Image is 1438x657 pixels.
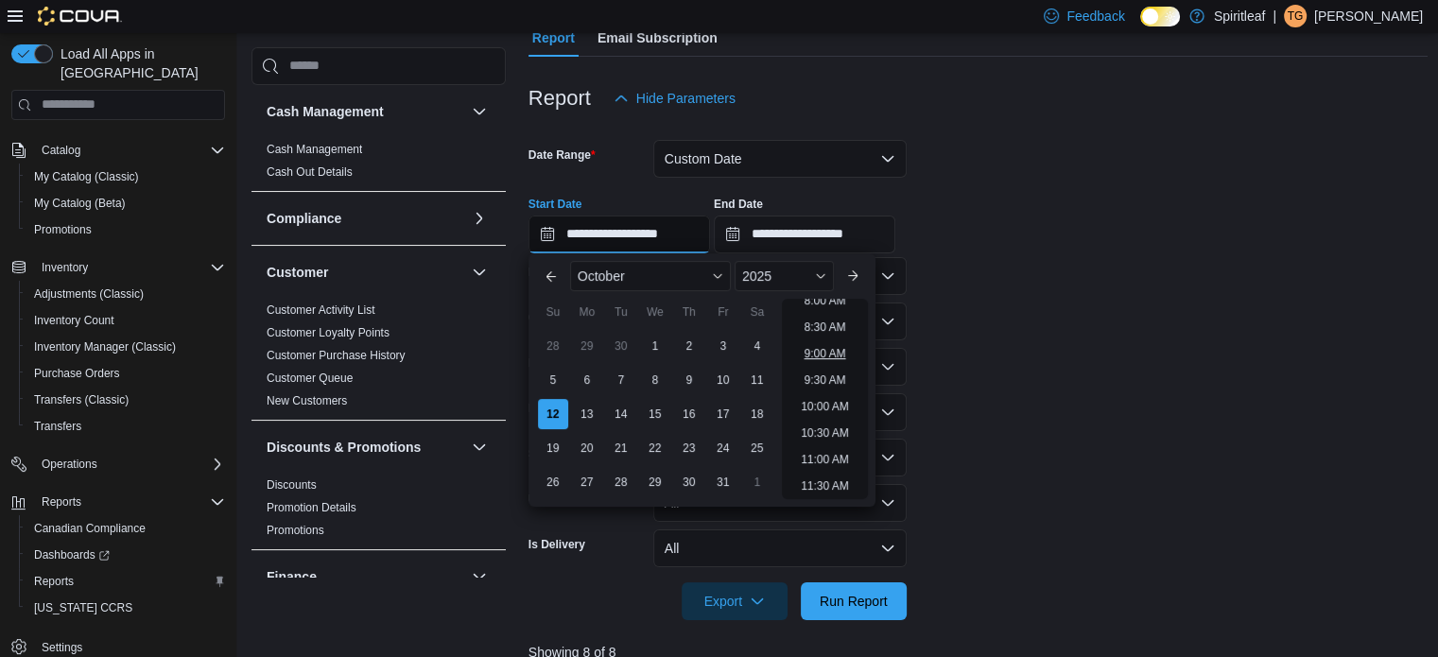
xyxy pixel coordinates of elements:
[267,326,390,339] a: Customer Loyalty Points
[653,529,907,567] button: All
[34,286,144,302] span: Adjustments (Classic)
[19,542,233,568] a: Dashboards
[640,433,670,463] div: day-22
[26,192,225,215] span: My Catalog (Beta)
[468,100,491,123] button: Cash Management
[606,433,636,463] div: day-21
[26,165,147,188] a: My Catalog (Classic)
[42,143,80,158] span: Catalog
[251,138,506,191] div: Cash Management
[468,436,491,458] button: Discounts & Promotions
[53,44,225,82] span: Load All Apps in [GEOGRAPHIC_DATA]
[267,372,353,385] a: Customer Queue
[34,366,120,381] span: Purchase Orders
[793,395,857,418] li: 10:00 AM
[606,297,636,327] div: Tu
[4,489,233,515] button: Reports
[26,362,225,385] span: Purchase Orders
[26,570,225,593] span: Reports
[796,342,853,365] li: 9:00 AM
[793,448,857,471] li: 11:00 AM
[19,307,233,334] button: Inventory Count
[267,209,464,228] button: Compliance
[42,457,97,472] span: Operations
[26,570,81,593] a: Reports
[674,467,704,497] div: day-30
[38,7,122,26] img: Cova
[34,139,225,162] span: Catalog
[267,478,317,492] a: Discounts
[4,451,233,477] button: Operations
[528,197,582,212] label: Start Date
[26,389,225,411] span: Transfers (Classic)
[34,600,132,615] span: [US_STATE] CCRS
[267,325,390,340] span: Customer Loyalty Points
[742,297,772,327] div: Sa
[267,143,362,156] a: Cash Management
[267,524,324,537] a: Promotions
[528,87,591,110] h3: Report
[1214,5,1265,27] p: Spiritleaf
[19,515,233,542] button: Canadian Compliance
[42,640,82,655] span: Settings
[42,494,81,510] span: Reports
[34,453,225,475] span: Operations
[34,547,110,562] span: Dashboards
[26,309,122,332] a: Inventory Count
[674,399,704,429] div: day-16
[267,348,406,363] span: Customer Purchase History
[34,392,129,407] span: Transfers (Classic)
[636,89,736,108] span: Hide Parameters
[19,281,233,307] button: Adjustments (Classic)
[880,314,895,329] button: Open list of options
[19,216,233,243] button: Promotions
[34,222,92,237] span: Promotions
[735,261,834,291] div: Button. Open the year selector. 2025 is currently selected.
[1066,7,1124,26] span: Feedback
[26,283,151,305] a: Adjustments (Classic)
[26,192,133,215] a: My Catalog (Beta)
[26,517,225,540] span: Canadian Compliance
[682,582,788,620] button: Export
[34,196,126,211] span: My Catalog (Beta)
[26,362,128,385] a: Purchase Orders
[793,422,857,444] li: 10:30 AM
[26,336,183,358] a: Inventory Manager (Classic)
[538,399,568,429] div: day-12
[26,544,117,566] a: Dashboards
[26,218,225,241] span: Promotions
[653,140,907,178] button: Custom Date
[267,102,384,121] h3: Cash Management
[267,438,421,457] h3: Discounts & Promotions
[26,544,225,566] span: Dashboards
[34,491,225,513] span: Reports
[693,582,776,620] span: Export
[19,595,233,621] button: [US_STATE] CCRS
[1288,5,1304,27] span: TG
[267,567,317,586] h3: Finance
[26,517,153,540] a: Canadian Compliance
[708,433,738,463] div: day-24
[572,399,602,429] div: day-13
[538,433,568,463] div: day-19
[1140,7,1180,26] input: Dark Mode
[708,399,738,429] div: day-17
[538,297,568,327] div: Su
[34,169,139,184] span: My Catalog (Classic)
[572,433,602,463] div: day-20
[640,399,670,429] div: day-15
[19,568,233,595] button: Reports
[251,299,506,420] div: Customer
[1273,5,1276,27] p: |
[801,582,907,620] button: Run Report
[640,365,670,395] div: day-8
[267,209,341,228] h3: Compliance
[34,339,176,354] span: Inventory Manager (Classic)
[880,268,895,284] button: Open list of options
[708,331,738,361] div: day-3
[26,415,89,438] a: Transfers
[267,165,353,179] a: Cash Out Details
[606,399,636,429] div: day-14
[572,467,602,497] div: day-27
[26,336,225,358] span: Inventory Manager (Classic)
